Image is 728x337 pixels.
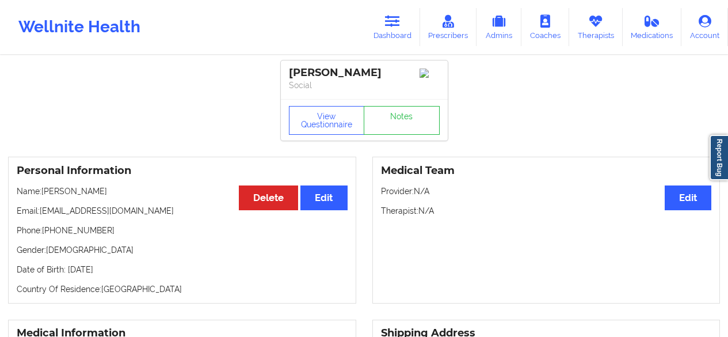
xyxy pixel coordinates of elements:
[381,164,712,177] h3: Medical Team
[710,135,728,180] a: Report Bug
[681,8,728,46] a: Account
[17,264,348,275] p: Date of Birth: [DATE]
[17,283,348,295] p: Country Of Residence: [GEOGRAPHIC_DATA]
[420,69,440,78] img: Image%2Fplaceholer-image.png
[665,185,711,210] button: Edit
[17,185,348,197] p: Name: [PERSON_NAME]
[17,244,348,256] p: Gender: [DEMOGRAPHIC_DATA]
[300,185,347,210] button: Edit
[381,185,712,197] p: Provider: N/A
[239,185,298,210] button: Delete
[381,205,712,217] p: Therapist: N/A
[17,205,348,217] p: Email: [EMAIL_ADDRESS][DOMAIN_NAME]
[289,79,440,91] p: Social
[420,8,477,46] a: Prescribers
[623,8,682,46] a: Medications
[521,8,569,46] a: Coaches
[477,8,521,46] a: Admins
[17,164,348,177] h3: Personal Information
[364,106,440,135] a: Notes
[365,8,420,46] a: Dashboard
[17,225,348,236] p: Phone: [PHONE_NUMBER]
[569,8,623,46] a: Therapists
[289,106,365,135] button: View Questionnaire
[289,66,440,79] div: [PERSON_NAME]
